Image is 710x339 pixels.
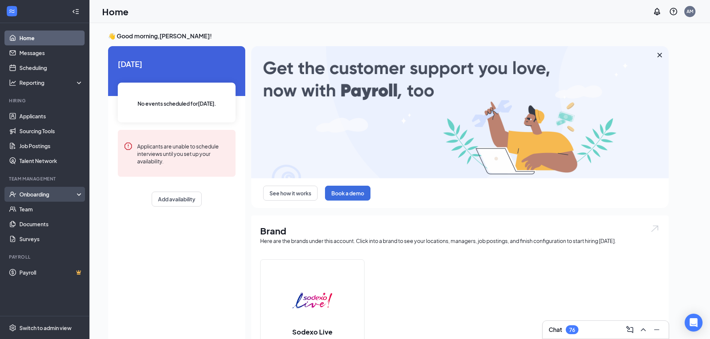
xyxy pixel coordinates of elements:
svg: Notifications [653,7,662,16]
a: Sourcing Tools [19,124,83,138]
span: No events scheduled for [DATE] . [138,99,216,108]
div: Open Intercom Messenger [685,314,703,332]
div: Applicants are unable to schedule interviews until you set up your availability. [137,142,230,165]
svg: Error [124,142,133,151]
button: ChevronUp [637,324,649,336]
a: Messages [19,45,83,60]
svg: Collapse [72,8,79,15]
svg: ChevronUp [639,325,648,334]
a: Team [19,202,83,217]
svg: UserCheck [9,191,16,198]
svg: WorkstreamLogo [8,7,16,15]
a: Surveys [19,231,83,246]
div: Team Management [9,176,82,182]
a: Job Postings [19,138,83,153]
div: Hiring [9,97,82,104]
a: Scheduling [19,60,83,75]
img: open.6027fd2a22e1237b5b06.svg [650,224,660,233]
svg: QuestionInfo [669,7,678,16]
button: See how it works [263,186,318,201]
div: 76 [569,327,575,333]
a: Home [19,31,83,45]
svg: Cross [655,51,664,60]
div: Reporting [19,79,83,86]
button: Minimize [651,324,663,336]
h2: Sodexo Live [285,327,340,336]
svg: ComposeMessage [625,325,634,334]
a: Applicants [19,109,83,124]
a: Talent Network [19,153,83,168]
div: Onboarding [19,191,77,198]
h1: Home [102,5,129,18]
h3: 👋 Good morning, [PERSON_NAME] ! [108,32,669,40]
h1: Brand [260,224,660,237]
img: Sodexo Live [288,276,336,324]
div: Here are the brands under this account. Click into a brand to see your locations, managers, job p... [260,237,660,244]
svg: Settings [9,324,16,332]
div: AM [687,8,693,15]
img: payroll-large.gif [251,46,669,178]
span: [DATE] [118,58,236,70]
div: Payroll [9,254,82,260]
svg: Analysis [9,79,16,86]
button: Book a demo [325,186,370,201]
button: Add availability [152,192,202,207]
svg: Minimize [652,325,661,334]
h3: Chat [549,326,562,334]
div: Switch to admin view [19,324,72,332]
a: PayrollCrown [19,265,83,280]
button: ComposeMessage [624,324,636,336]
a: Documents [19,217,83,231]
